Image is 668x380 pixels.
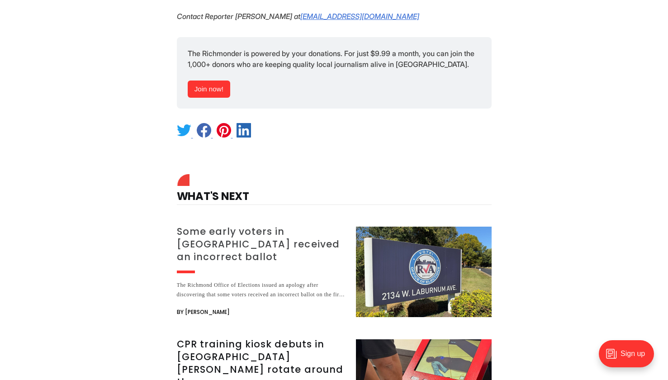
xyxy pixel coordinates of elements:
[300,12,419,21] a: [EMAIL_ADDRESS][DOMAIN_NAME]
[188,49,476,69] span: The Richmonder is powered by your donations. For just $9.99 a month, you can join the 1,000+ dono...
[356,227,492,317] img: Some early voters in Richmond received an incorrect ballot
[177,12,300,21] em: Contact Reporter [PERSON_NAME] at
[188,81,231,98] a: Join now!
[177,176,492,205] h4: What's Next
[177,307,230,318] span: By [PERSON_NAME]
[177,280,345,299] div: The Richmond Office of Elections issued an apology after discovering that some voters received an...
[177,227,492,318] a: Some early voters in [GEOGRAPHIC_DATA] received an incorrect ballot The Richmond Office of Electi...
[177,225,345,263] h3: Some early voters in [GEOGRAPHIC_DATA] received an incorrect ballot
[591,336,668,380] iframe: portal-trigger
